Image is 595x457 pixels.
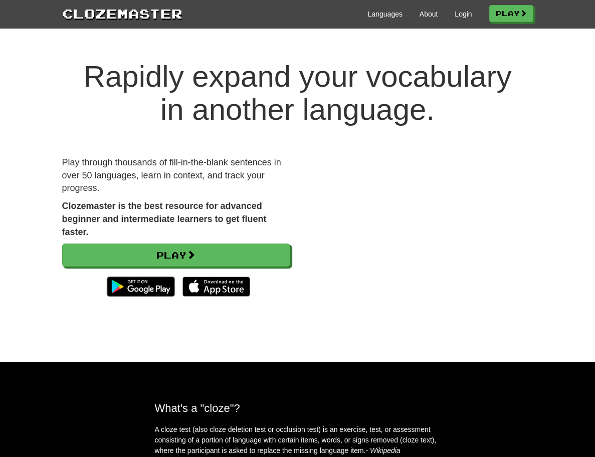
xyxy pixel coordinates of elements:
p: Play through thousands of fill-in-the-blank sentences in over 50 languages, learn in context, and... [62,156,290,195]
a: About [420,9,438,19]
a: Languages [368,9,403,19]
img: Get it on Google Play [102,272,179,302]
a: Play [489,5,533,22]
em: - Wikipedia [366,446,401,454]
a: Play [62,244,290,267]
a: Login [455,9,472,19]
img: Download_on_the_App_Store_Badge_US-UK_135x40-25178aeef6eb6b83b96f5f2d004eda3bffbb37122de64afbaef7... [182,277,250,297]
p: A cloze test (also cloze deletion test or occlusion test) is an exercise, test, or assessment con... [155,424,441,456]
strong: Clozemaster is the best resource for advanced beginner and intermediate learners to get fluent fa... [62,201,267,237]
a: Clozemaster [62,4,182,23]
h2: What's a "cloze"? [155,402,441,414]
